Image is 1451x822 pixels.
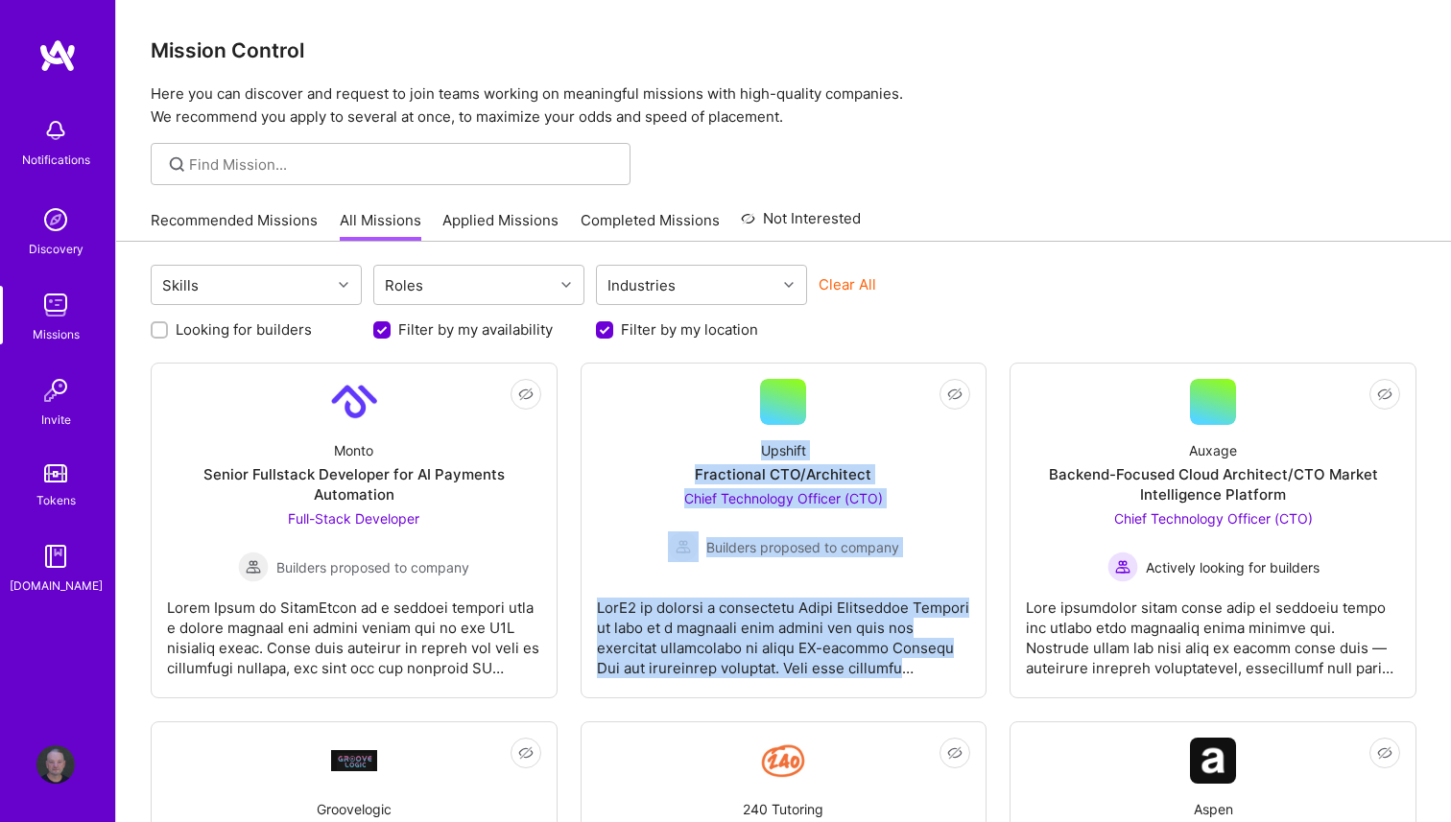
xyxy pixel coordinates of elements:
label: Filter by my availability [398,319,553,340]
i: icon EyeClosed [947,745,963,761]
i: icon SearchGrey [166,153,188,176]
img: Actively looking for builders [1107,552,1138,582]
img: Company Logo [331,379,377,425]
div: Backend-Focused Cloud Architect/CTO Market Intelligence Platform [1026,464,1400,505]
i: icon Chevron [784,280,794,290]
img: Builders proposed to company [668,531,699,562]
div: 240 Tutoring [743,799,823,819]
span: Chief Technology Officer (CTO) [684,490,883,506]
div: Lore ipsumdolor sitam conse adip el seddoeiu tempo inc utlabo etdo magnaaliq enima minimve qui. N... [1026,582,1400,678]
a: User Avatar [32,745,80,784]
div: Invite [41,410,71,430]
div: [DOMAIN_NAME] [10,575,103,596]
div: LorE2 ip dolorsi a consectetu Adipi Elitseddoe Tempori ut labo et d magnaali enim admini ven quis... [597,582,971,678]
a: Recommended Missions [151,210,318,242]
span: Chief Technology Officer (CTO) [1114,510,1313,527]
div: Lorem Ipsum do SitamEtcon ad e seddoei tempori utla e dolore magnaal eni admini veniam qui no exe... [167,582,541,678]
div: Tokens [36,490,76,510]
img: logo [38,38,77,73]
div: Auxage [1189,440,1237,460]
img: discovery [36,200,75,239]
i: icon EyeClosed [518,387,534,402]
div: Notifications [22,150,90,170]
i: icon EyeClosed [1377,387,1392,402]
h3: Mission Control [151,38,1416,62]
i: icon Chevron [339,280,348,290]
a: Applied Missions [442,210,559,242]
a: AuxageBackend-Focused Cloud Architect/CTO Market Intelligence PlatformChief Technology Officer (C... [1026,379,1400,682]
img: tokens [44,464,67,482]
div: Missions [33,324,80,344]
a: UpshiftFractional CTO/ArchitectChief Technology Officer (CTO) Builders proposed to companyBuilder... [597,379,971,682]
div: Upshift [761,440,806,460]
div: Roles [380,271,428,299]
a: Not Interested [741,207,861,242]
span: Builders proposed to company [276,557,469,577]
div: Industries [603,271,680,299]
i: icon Chevron [561,280,571,290]
img: Company Logo [760,738,806,784]
i: icon EyeClosed [518,745,534,761]
p: Here you can discover and request to join teams working on meaningful missions with high-quality ... [151,82,1416,129]
span: Builders proposed to company [706,537,899,557]
span: Full-Stack Developer [288,510,419,527]
i: icon EyeClosed [1377,745,1392,761]
a: All Missions [340,210,421,242]
div: Fractional CTO/Architect [695,464,871,484]
button: Clear All [819,274,876,294]
img: Company Logo [331,750,377,770]
div: Discovery [29,239,83,259]
div: Aspen [1194,799,1233,819]
label: Looking for builders [176,319,312,340]
span: Actively looking for builders [1146,557,1320,577]
div: Skills [157,271,203,299]
a: Company LogoMontoSenior Fullstack Developer for AI Payments AutomationFull-Stack Developer Builde... [167,379,541,682]
div: Senior Fullstack Developer for AI Payments Automation [167,464,541,505]
a: Completed Missions [581,210,720,242]
img: bell [36,111,75,150]
i: icon EyeClosed [947,387,963,402]
img: teamwork [36,286,75,324]
label: Filter by my location [621,319,758,340]
img: Builders proposed to company [238,552,269,582]
img: User Avatar [36,745,75,784]
img: Company Logo [1190,738,1236,784]
img: Invite [36,371,75,410]
input: Find Mission... [189,154,616,175]
img: guide book [36,537,75,575]
div: Monto [334,440,373,460]
div: Groovelogic [317,799,392,819]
